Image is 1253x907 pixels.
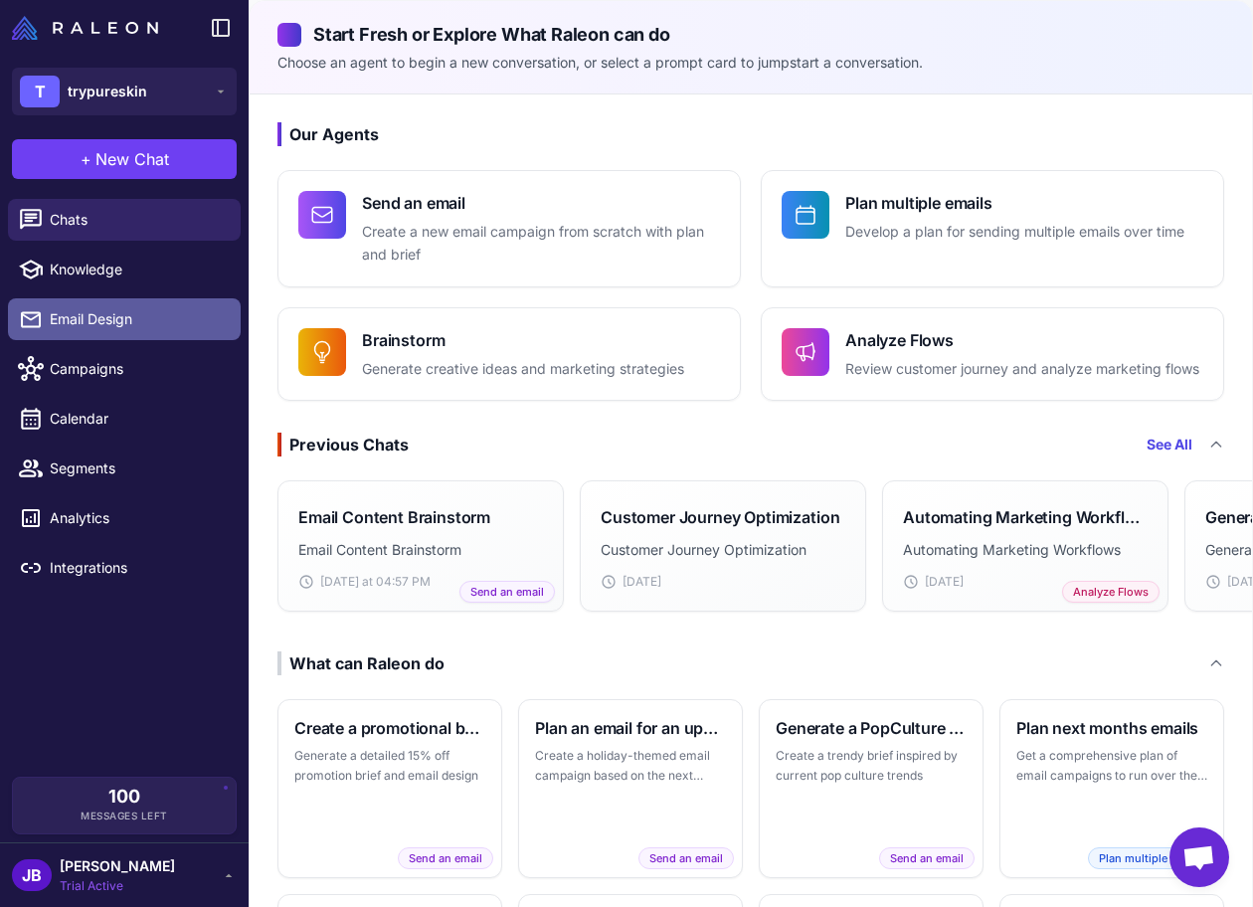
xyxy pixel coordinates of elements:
[50,358,225,380] span: Campaigns
[518,699,743,878] button: Plan an email for an upcoming holidayCreate a holiday-themed email campaign based on the next maj...
[362,221,720,267] p: Create a new email campaign from scratch with plan and brief
[638,847,734,870] span: Send an email
[95,147,169,171] span: New Chat
[50,507,225,529] span: Analytics
[1088,847,1215,870] span: Plan multiple emails
[8,249,241,290] a: Knowledge
[294,746,485,785] p: Generate a detailed 15% off promotion brief and email design
[903,505,1148,529] h3: Automating Marketing Workflows
[761,307,1224,402] button: Analyze FlowsReview customer journey and analyze marketing flows
[277,699,502,878] button: Create a promotional brief and emailGenerate a detailed 15% off promotion brief and email designS...
[362,191,720,215] h4: Send an email
[68,81,147,102] span: trypureskin
[12,16,166,40] a: Raleon Logo
[845,328,1199,352] h4: Analyze Flows
[81,147,91,171] span: +
[845,221,1184,244] p: Develop a plan for sending multiple emails over time
[50,308,225,330] span: Email Design
[903,573,1148,591] div: [DATE]
[277,170,741,287] button: Send an emailCreate a new email campaign from scratch with plan and brief
[60,855,175,877] span: [PERSON_NAME]
[8,298,241,340] a: Email Design
[277,122,1224,146] h3: Our Agents
[999,699,1224,878] button: Plan next months emailsGet a comprehensive plan of email campaigns to run over the next monthPlan...
[1016,716,1207,740] h3: Plan next months emails
[761,170,1224,287] button: Plan multiple emailsDevelop a plan for sending multiple emails over time
[277,21,1224,48] h2: Start Fresh or Explore What Raleon can do
[81,809,168,823] span: Messages Left
[12,16,158,40] img: Raleon Logo
[50,457,225,479] span: Segments
[294,716,485,740] h3: Create a promotional brief and email
[879,847,975,870] span: Send an email
[298,539,543,561] p: Email Content Brainstorm
[8,547,241,589] a: Integrations
[8,199,241,241] a: Chats
[50,209,225,231] span: Chats
[1147,434,1192,455] a: See All
[12,68,237,115] button: Ttrypureskin
[298,505,490,529] h3: Email Content Brainstorm
[277,651,445,675] div: What can Raleon do
[535,746,726,785] p: Create a holiday-themed email campaign based on the next major holiday
[277,433,409,456] div: Previous Chats
[845,358,1199,381] p: Review customer journey and analyze marketing flows
[398,847,493,870] span: Send an email
[362,328,684,352] h4: Brainstorm
[20,76,60,107] div: T
[535,716,726,740] h3: Plan an email for an upcoming holiday
[8,497,241,539] a: Analytics
[1062,581,1160,604] span: Analyze Flows
[776,746,967,785] p: Create a trendy brief inspired by current pop culture trends
[8,348,241,390] a: Campaigns
[8,398,241,440] a: Calendar
[1016,746,1207,785] p: Get a comprehensive plan of email campaigns to run over the next month
[50,259,225,280] span: Knowledge
[108,788,140,806] span: 100
[8,448,241,489] a: Segments
[601,539,845,561] p: Customer Journey Optimization
[845,191,1184,215] h4: Plan multiple emails
[298,573,543,591] div: [DATE] at 04:57 PM
[12,859,52,891] div: JB
[12,139,237,179] button: +New Chat
[1169,827,1229,887] div: Open chat
[759,699,984,878] button: Generate a PopCulture themed briefCreate a trendy brief inspired by current pop culture trendsSen...
[60,877,175,895] span: Trial Active
[459,581,555,604] span: Send an email
[601,573,845,591] div: [DATE]
[50,557,225,579] span: Integrations
[601,505,839,529] h3: Customer Journey Optimization
[277,52,1224,74] p: Choose an agent to begin a new conversation, or select a prompt card to jumpstart a conversation.
[903,539,1148,561] p: Automating Marketing Workflows
[362,358,684,381] p: Generate creative ideas and marketing strategies
[50,408,225,430] span: Calendar
[277,307,741,402] button: BrainstormGenerate creative ideas and marketing strategies
[776,716,967,740] h3: Generate a PopCulture themed brief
